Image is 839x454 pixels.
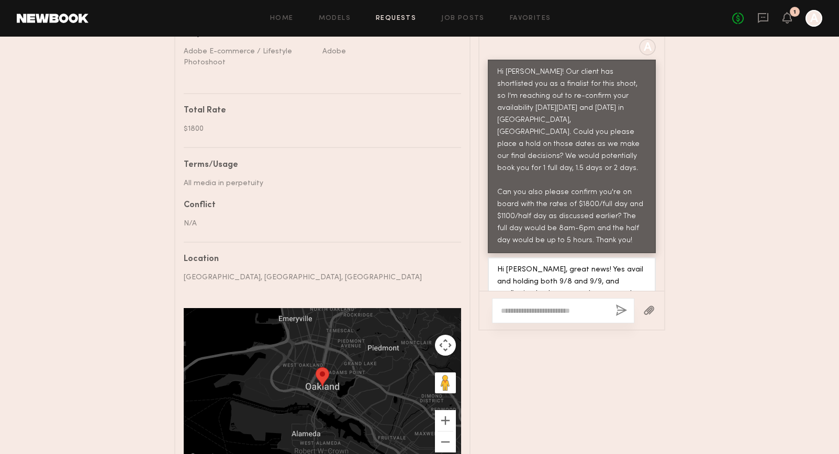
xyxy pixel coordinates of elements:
div: [GEOGRAPHIC_DATA], [GEOGRAPHIC_DATA], [GEOGRAPHIC_DATA] [184,272,453,283]
a: Job Posts [441,15,485,22]
div: N/A [184,218,453,229]
button: Zoom out [435,432,456,452]
div: All media in perpetuity [184,178,453,189]
div: Hi [PERSON_NAME], great news! Yes avail and holding both 9/8 and 9/9, and confirming both rates w... [497,264,646,324]
div: $1800 [184,123,453,134]
button: Drag Pegman onto the map to open Street View [435,372,456,393]
button: Map camera controls [435,335,456,356]
div: Hi [PERSON_NAME]! Our client has shortlisted you as a finalist for this shoot, so I'm reaching ou... [497,66,646,246]
a: Home [270,15,294,22]
div: 1 [793,9,796,15]
a: Requests [376,15,416,22]
div: Location [184,255,453,264]
div: Conflict [184,201,453,210]
div: Terms/Usage [184,161,453,169]
a: Models [319,15,351,22]
a: Favorites [510,15,551,22]
div: Adobe E-commerce / Lifestyle Photoshoot [184,46,315,68]
a: A [806,10,822,27]
div: Adobe [322,46,453,57]
div: Total Rate [184,107,453,115]
button: Zoom in [435,410,456,431]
